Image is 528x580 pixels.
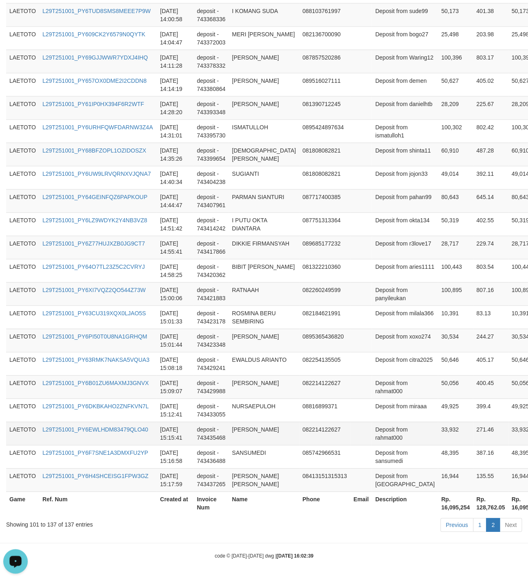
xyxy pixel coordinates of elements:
td: Deposit from citra2025 [372,352,438,375]
td: 802.42 [473,120,508,143]
td: 100,895 [438,282,473,305]
td: LAETOTO [6,375,39,398]
td: Deposit from sansumedi [372,445,438,468]
td: 83.13 [473,305,508,329]
td: 60,910 [438,143,473,166]
td: Deposit from rahmat000 [372,422,438,445]
th: Phone [299,491,350,515]
td: [DATE] 14:00:58 [157,3,193,27]
td: LAETOTO [6,213,39,236]
td: Deposit from Waring12 [372,50,438,73]
td: 135.55 [473,468,508,491]
td: 645.14 [473,189,508,213]
td: 082214122627 [299,375,350,398]
td: 50,319 [438,213,473,236]
td: deposit - 743436488 [193,445,229,468]
td: 48,395 [438,445,473,468]
td: 082254135505 [299,352,350,375]
td: Deposit from miraaa [372,398,438,422]
td: LAETOTO [6,329,39,352]
td: [PERSON_NAME] [229,96,299,120]
td: 16,944 [438,468,473,491]
td: Deposit from r3love17 [372,236,438,259]
td: deposit - 743429988 [193,375,229,398]
td: deposit - 743380864 [193,73,229,96]
td: 082260249599 [299,282,350,305]
td: [DATE] 14:14:19 [157,73,193,96]
a: 1 [473,518,487,532]
td: ISMATULLOH [229,120,299,143]
td: Deposit from milala366 [372,305,438,329]
td: [DATE] 15:00:06 [157,282,193,305]
td: LAETOTO [6,282,39,305]
td: Deposit from sude99 [372,3,438,27]
td: I KOMANG SUDA [229,3,299,27]
th: Rp. 16,095,254 [438,491,473,515]
th: Rp. 128,762.05 [473,491,508,515]
td: LAETOTO [6,166,39,189]
td: 405.02 [473,73,508,96]
td: deposit - 743417866 [193,236,229,259]
td: LAETOTO [6,73,39,96]
td: [DATE] 15:08:18 [157,352,193,375]
strong: [DATE] 16:02:39 [277,553,313,559]
td: 401.38 [473,3,508,27]
a: L29T251001_PY6Z77HUJXZB0JG9CT7 [42,240,145,247]
td: LAETOTO [6,27,39,50]
td: [DATE] 14:11:28 [157,50,193,73]
th: Created at [157,491,193,515]
td: 08816899371 [299,398,350,422]
a: 2 [486,518,500,532]
td: LAETOTO [6,3,39,27]
td: LAETOTO [6,305,39,329]
td: 089685177232 [299,236,350,259]
td: 807.16 [473,282,508,305]
td: [DATE] 15:12:41 [157,398,193,422]
td: [PERSON_NAME] [229,50,299,73]
td: deposit - 743407961 [193,189,229,213]
a: L29T251001_PY6EWLHDM83479QLO40 [42,426,148,433]
td: 50,646 [438,352,473,375]
td: deposit - 743404238 [193,166,229,189]
a: L29T251001_PY64O7TL23Z5C2CVRYJ [42,263,145,270]
a: L29T251001_PY6H4SHCEISG1FPW3GZ [42,473,149,479]
td: [DATE] 14:35:26 [157,143,193,166]
td: LAETOTO [6,422,39,445]
td: LAETOTO [6,236,39,259]
td: deposit - 743423178 [193,305,229,329]
td: 28,209 [438,96,473,120]
div: Showing 101 to 137 of 137 entries [6,517,214,529]
td: ROSMINA BERU SEMBIRING [229,305,299,329]
td: 244.27 [473,329,508,352]
td: NURSAEPULOH [229,398,299,422]
td: 081808082821 [299,143,350,166]
a: L29T251001_PY6UW9LRVQRNXVJQNA7 [42,170,151,177]
td: deposit - 743399654 [193,143,229,166]
td: 0895365436820 [299,329,350,352]
a: L29T251001_PY657OX0DME2I2CDDN8 [42,77,146,84]
td: 50,173 [438,3,473,27]
td: 087857520286 [299,50,350,73]
td: [DATE] 15:17:59 [157,468,193,491]
td: 33,932 [438,422,473,445]
td: [PERSON_NAME] [229,422,299,445]
a: L29T251001_PY6F7SNE1A3DMXFU2YP [42,449,148,456]
td: 087717400385 [299,189,350,213]
a: L29T251001_PY6TUD8SMS8MEEE7P9W [42,8,151,14]
td: 088103761997 [299,3,350,27]
td: 402.55 [473,213,508,236]
td: DIKKIE FIRMANSYAH [229,236,299,259]
td: deposit - 743372003 [193,27,229,50]
td: LAETOTO [6,259,39,282]
td: [DATE] 14:58:25 [157,259,193,282]
td: Deposit from bogo27 [372,27,438,50]
td: 28,717 [438,236,473,259]
td: LAETOTO [6,445,39,468]
td: 803.17 [473,50,508,73]
td: deposit - 743423348 [193,329,229,352]
th: Game [6,491,39,515]
td: [DATE] 14:55:41 [157,236,193,259]
td: [DATE] 14:31:01 [157,120,193,143]
td: RATNAAH [229,282,299,305]
td: 392.11 [473,166,508,189]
